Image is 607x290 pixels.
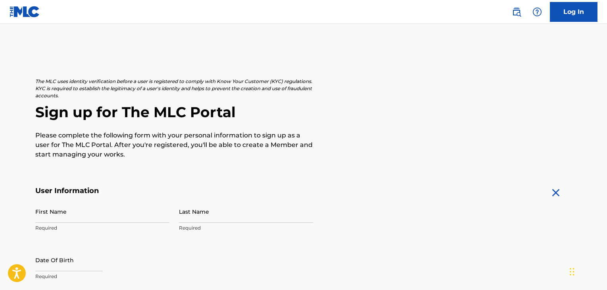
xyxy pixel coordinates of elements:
[35,186,313,195] h5: User Information
[512,7,521,17] img: search
[35,103,572,121] h2: Sign up for The MLC Portal
[509,4,524,20] a: Public Search
[549,186,562,199] img: close
[35,273,169,280] p: Required
[529,4,545,20] div: Help
[35,224,169,232] p: Required
[35,131,313,159] p: Please complete the following form with your personal information to sign up as a user for The ML...
[532,7,542,17] img: help
[10,6,40,17] img: MLC Logo
[179,224,313,232] p: Required
[570,260,574,284] div: Drag
[35,78,313,99] p: The MLC uses identity verification before a user is registered to comply with Know Your Customer ...
[567,252,607,290] iframe: Chat Widget
[550,2,597,22] a: Log In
